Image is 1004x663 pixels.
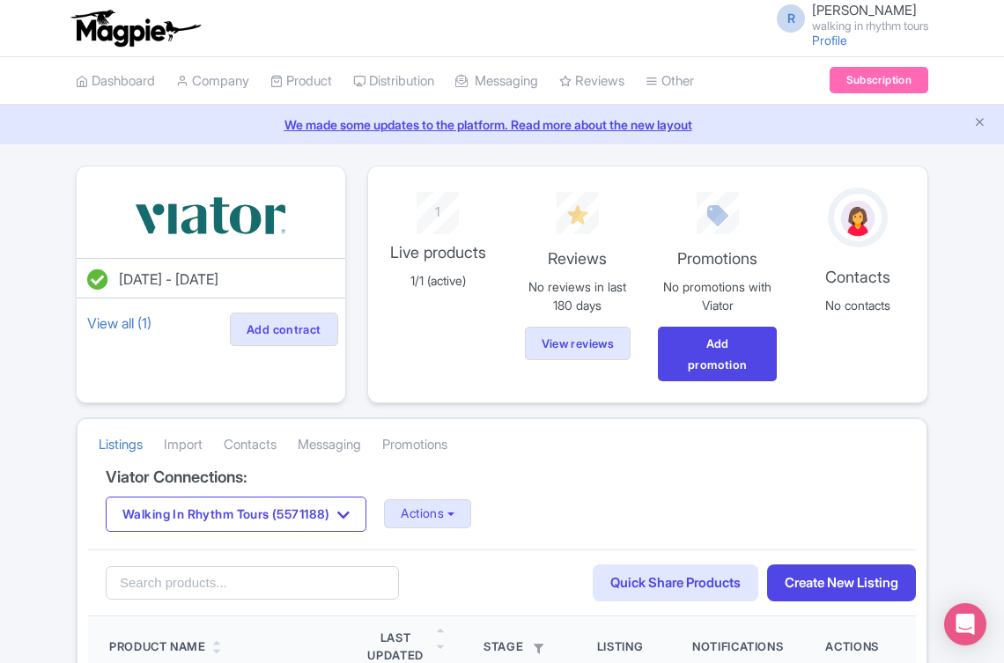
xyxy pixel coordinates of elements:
a: We made some updates to the platform. Read more about the new layout [11,115,993,134]
div: 1 [379,192,498,223]
a: Distribution [353,57,434,106]
a: R [PERSON_NAME] walking in rhythm tours [766,4,928,32]
p: No promotions with Viator [658,277,777,314]
small: walking in rhythm tours [812,20,928,32]
button: Walking In Rhythm Tours (5571188) [106,497,366,532]
h4: Viator Connections: [106,468,898,486]
a: Other [646,57,694,106]
button: Close announcement [973,114,986,134]
p: Live products [379,240,498,264]
a: Create New Listing [767,564,916,602]
p: Contacts [798,265,917,289]
a: Company [176,57,249,106]
a: Import [164,421,203,469]
a: View all (1) [84,311,155,335]
div: Open Intercom Messenger [944,603,986,645]
img: logo-ab69f6fb50320c5b225c76a69d11143b.png [67,9,203,48]
a: Contacts [224,421,277,469]
span: R [777,4,805,33]
a: Messaging [455,57,538,106]
p: No contacts [798,296,917,314]
a: Promotions [382,421,447,469]
a: Reviews [559,57,624,106]
a: Subscription [830,67,928,93]
div: Product Name [109,638,206,656]
div: Stage [479,638,555,656]
span: [DATE] - [DATE] [119,270,218,288]
a: Messaging [298,421,361,469]
input: Search products... [106,566,399,600]
a: Add contract [230,313,338,346]
img: vbqrramwp3xkpi4ekcjz.svg [131,188,290,244]
img: avatar_key_member-9c1dde93af8b07d7383eb8b5fb890c87.png [838,197,878,239]
button: Actions [384,499,471,528]
a: Dashboard [76,57,155,106]
p: Reviews [518,247,637,270]
p: Promotions [658,247,777,270]
a: Profile [812,33,847,48]
i: Filter by stage [534,644,543,653]
p: No reviews in last 180 days [518,277,637,314]
span: [PERSON_NAME] [812,2,917,18]
a: Add promotion [658,327,777,381]
a: Quick Share Products [593,564,758,602]
a: View reviews [525,327,631,360]
a: Listings [99,421,143,469]
p: 1/1 (active) [379,271,498,290]
a: Product [270,57,332,106]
